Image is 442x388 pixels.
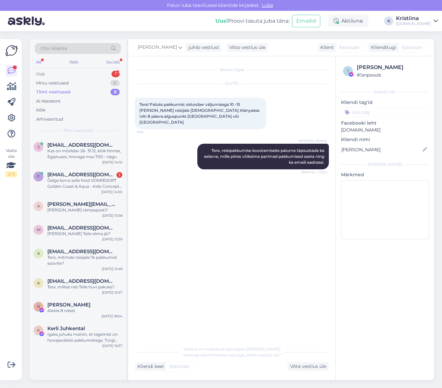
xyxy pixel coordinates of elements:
i: „Võtke vestlus üle” [245,352,281,357]
a: Kristiina[DOMAIN_NAME] [396,16,438,26]
span: Estonian [339,44,359,51]
div: AI Assistent [36,98,61,105]
div: Socials [105,58,121,66]
div: Tiimi vestlused [36,89,70,95]
p: [DOMAIN_NAME] [341,127,429,133]
div: [PERSON_NAME] [341,161,429,167]
span: Otsi kliente [41,45,67,52]
span: aivi.kabur@gmail.com [47,278,116,284]
div: Öelge korra selle hind VONRESORT Golden Coast & Aqua - Kids Concept-Ultra All Inclusive [47,178,122,189]
span: a [37,204,40,208]
span: Kerli Juhkental [47,326,85,331]
div: Minu vestlused [36,80,69,86]
div: [DATE] 16:37 [102,343,122,348]
div: Uus [36,71,44,77]
div: Tere, mitmele reisijale Te pakkumist soovite? [47,255,122,266]
div: Arhiveeritud [36,116,63,123]
div: [PERSON_NAME] rämpsposti? [47,207,122,213]
span: Estonian [169,363,189,370]
div: Kas on mõeldav 26- 31.12, kõik hinnas, Egiptuses, hinnaga max 700.- nägu [47,148,122,160]
span: Vestluse ülevõtmiseks vajutage [183,352,281,357]
div: [DOMAIN_NAME] [396,21,431,26]
span: [PERSON_NAME] [299,138,327,143]
div: [DATE] 14:10 [102,160,122,165]
span: angela.tammekivi@gmail.com [47,201,116,207]
div: [PERSON_NAME] [357,63,427,71]
div: 1 [116,172,122,178]
span: alar@ng.edu.ee [47,249,116,255]
div: Kliendi info [341,89,429,95]
div: Web [68,58,80,66]
div: [DATE] 12:48 [102,266,122,271]
span: 9:59 [137,130,161,134]
span: Merlemerka@gmail.com [47,225,116,231]
span: 1 [347,68,349,73]
div: 2 / 3 [5,171,17,177]
div: [DATE] 13:39 [102,237,122,242]
div: Võta vestlus üle [227,43,268,52]
div: Proovi tasuta juba täna: [215,17,289,25]
span: felikavendel35@gmail.com [47,172,116,178]
span: Tere, reisipakkumise koostamiseks palume täpsustada ka eelarve, mille piires võiksime parimad pak... [204,148,325,165]
div: Klienditugi [368,44,396,51]
div: [DATE] 13:58 [102,213,122,218]
p: Kliendi nimi [341,136,429,143]
input: Lisa nimi [341,146,421,153]
span: a [37,280,40,285]
span: f [37,174,40,179]
div: Tere, millise reis Teile huvi pakuks? [47,284,122,290]
div: Vaata siia [5,148,17,177]
div: Vestlus algas [135,67,329,73]
div: [PERSON_NAME] Teile silma jäi? [47,231,122,237]
div: Kristiina [396,16,431,21]
span: K [37,328,40,333]
span: M [37,227,40,232]
p: Facebooki leht [341,120,429,127]
div: Aktiivne [328,15,368,27]
span: s [37,144,40,149]
div: # 1xnpxwzk [357,71,427,79]
div: [DATE] [135,81,329,86]
span: Luba [260,2,275,8]
div: K [384,16,393,26]
span: R [37,304,40,309]
div: juhib vestlust [186,44,219,51]
div: 0 [110,80,120,86]
div: 8 [110,89,120,95]
span: a [37,251,40,256]
span: Nähtud ✓ 10:01 [302,170,327,175]
span: Tere! Paluks pakkumist oktoober väljumisega 10 -15 [PERSON_NAME] reisijale [DEMOGRAPHIC_DATA] Ala... [139,102,260,125]
span: [PERSON_NAME] [138,44,177,51]
span: sirli.perillus@gmail.com [47,142,116,148]
div: 1 [111,71,120,77]
input: Lisa tag [341,107,429,117]
p: Kliendi tag'id [341,99,429,106]
div: [DATE] 10:57 [102,290,122,295]
button: Emailid [292,15,320,27]
b: Uus! [215,18,228,24]
span: Vestlus on määratud kasutajale [PERSON_NAME] [184,347,281,352]
div: All [35,58,42,66]
p: Märkmed [341,171,429,178]
div: Igaks juhuks mainin, et tegemist on hooajaväliste pakkumistega. Türgi kuurortide ametlik hooaeg o... [47,331,122,343]
span: Ruslana Loode [47,302,90,308]
div: Kõik [36,107,46,113]
span: Estonian [402,44,422,51]
div: Klient [318,44,334,51]
div: [DATE] 18:04 [102,314,122,319]
div: Alates 8 ndast [47,308,122,314]
span: Tiimi vestlused [63,128,93,133]
img: Askly Logo [5,44,18,57]
div: [DATE] 14:00 [101,189,122,194]
div: Võta vestlus üle [287,362,329,371]
div: Kliendi keel [135,363,164,370]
